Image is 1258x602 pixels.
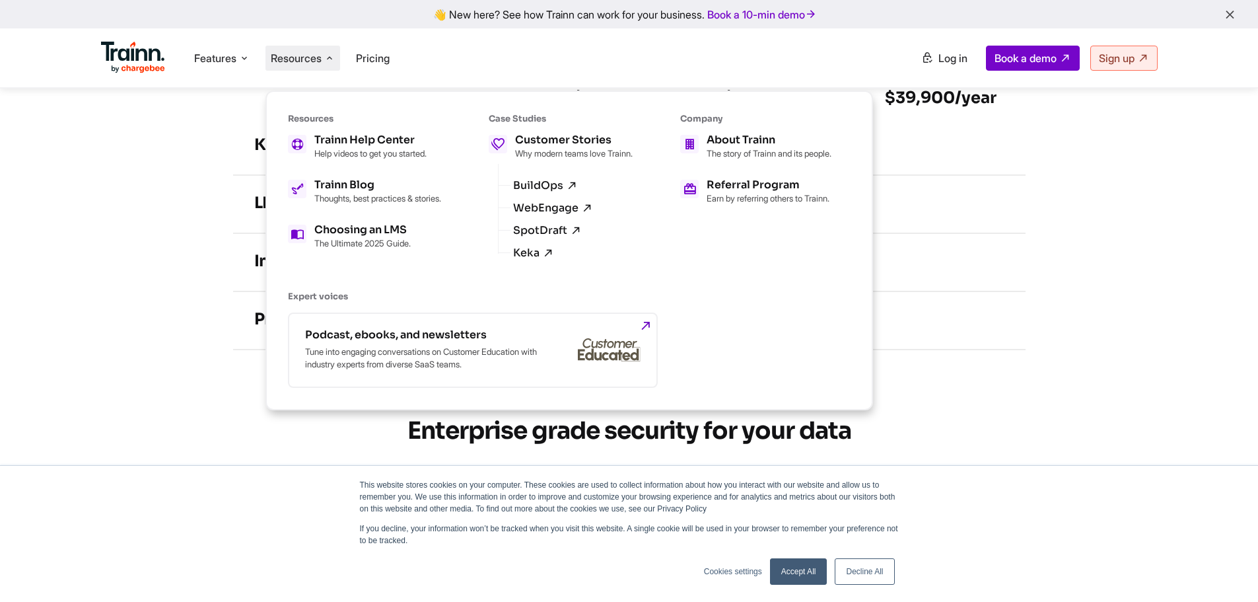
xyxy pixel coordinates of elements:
h3: Knowledge Hub [254,139,1004,153]
h3: Integrations [254,255,1004,270]
a: Pricing [356,52,390,65]
a: Customer Stories Why modern teams love Trainn. [489,135,633,159]
div: Case Studies [489,113,633,124]
span: Resources [271,51,322,65]
a: Book a demo [986,46,1080,71]
span: Book a demo [995,52,1057,65]
a: Podcast, ebooks, and newsletters Tune into engaging conversations on Customer Education with indu... [288,313,658,388]
p: This website stores cookies on your computer. These cookies are used to collect information about... [360,479,899,515]
div: 👋 New here? See how Trainn can work for your business. [8,8,1250,20]
a: SpotDraft [513,225,582,237]
div: Trainn Help Center [314,135,427,145]
a: Choosing an LMS The Ultimate 2025 Guide. [288,225,441,248]
p: If you decline, your information won’t be tracked when you visit this website. A single cookie wi... [360,523,899,546]
a: Cookies settings [704,566,762,578]
div: Customer Stories [515,135,633,145]
p: Why modern teams love Trainn. [515,148,633,159]
a: Sign up [1090,46,1158,71]
a: Log in [913,46,975,70]
a: Accept All [770,558,827,585]
a: Trainn Blog Thoughts, best practices & stories. [288,180,441,204]
span: Log in [938,52,967,65]
h3: LMS [254,197,1004,211]
div: About Trainn [707,135,831,145]
div: Referral Program [707,180,829,190]
p: Earn by referring others to Trainn. [707,193,829,204]
p: The Ultimate 2025 Guide. [314,238,411,248]
div: Resources [288,113,441,124]
img: customer-educated-gray.b42eccd.svg [578,338,641,362]
h2: Enterprise grade security for your data [392,410,867,453]
p: Help videos to get you started. [314,148,427,159]
a: Book a 10-min demo [705,5,820,24]
img: Trainn Logo [101,42,166,73]
a: Referral Program Earn by referring others to Trainn. [680,180,831,204]
h6: $39,900/year [885,87,1004,108]
a: BuildOps [513,180,578,192]
div: Expert voices [288,291,831,302]
a: Trainn Help Center Help videos to get you started. [288,135,441,159]
div: Company [680,113,831,124]
div: Choosing an LMS [314,225,411,235]
a: Keka [513,247,554,259]
h3: Priority support [254,313,1004,328]
a: WebEngage [513,202,593,214]
span: Sign up [1099,52,1135,65]
p: Tune into engaging conversations on Customer Education with industry experts from diverse SaaS te... [305,346,543,371]
p: Thoughts, best practices & stories. [314,193,441,204]
span: Features [194,51,236,65]
p: The story of Trainn and its people. [707,148,831,159]
a: About Trainn The story of Trainn and its people. [680,135,831,159]
div: Podcast, ebooks, and newsletters [305,330,543,340]
div: Trainn Blog [314,180,441,190]
a: Decline All [835,558,894,585]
